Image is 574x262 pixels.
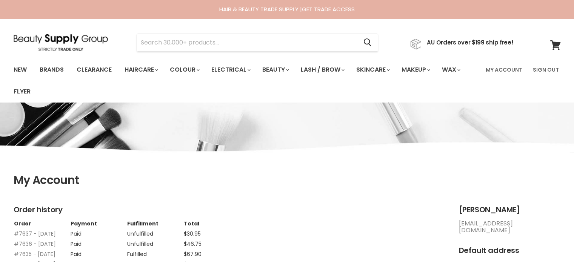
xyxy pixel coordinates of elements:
h2: [PERSON_NAME] [459,205,561,214]
nav: Main [4,59,570,103]
a: Makeup [396,62,435,78]
h2: Order history [14,205,444,214]
th: Fulfillment [127,220,183,227]
a: #7635 - [DATE] [14,250,55,258]
a: Lash / Brow [295,62,349,78]
a: GET TRADE ACCESS [302,5,355,13]
td: Paid [70,237,127,247]
th: Payment [70,220,127,227]
a: New [8,62,32,78]
a: Sign Out [528,62,563,78]
td: Paid [70,247,127,257]
a: My Account [481,62,527,78]
span: $46.75 [184,240,202,248]
th: Order [14,220,70,227]
a: Electrical [206,62,255,78]
h1: My Account [14,174,561,187]
a: Colour [164,62,204,78]
td: Fulfilled [127,247,183,257]
a: Wax [436,62,465,78]
input: Search [137,34,358,51]
td: Unfulfilled [127,227,183,237]
form: Product [137,34,378,52]
th: Total [183,220,240,227]
td: Unfulfilled [127,237,183,247]
a: Haircare [119,62,163,78]
h2: Default address [459,246,561,255]
ul: Main menu [8,59,481,103]
a: [EMAIL_ADDRESS][DOMAIN_NAME] [459,219,513,234]
span: $30.95 [184,230,201,237]
a: Skincare [351,62,394,78]
div: HAIR & BEAUTY TRADE SUPPLY | [4,6,570,13]
a: Flyer [8,84,36,100]
a: #7636 - [DATE] [14,240,56,248]
a: #7637 - [DATE] [14,230,56,237]
span: $67.90 [184,250,202,258]
a: Beauty [257,62,294,78]
iframe: Gorgias live chat messenger [536,227,566,254]
a: Clearance [71,62,117,78]
button: Search [358,34,378,51]
a: Brands [34,62,69,78]
td: Paid [70,227,127,237]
